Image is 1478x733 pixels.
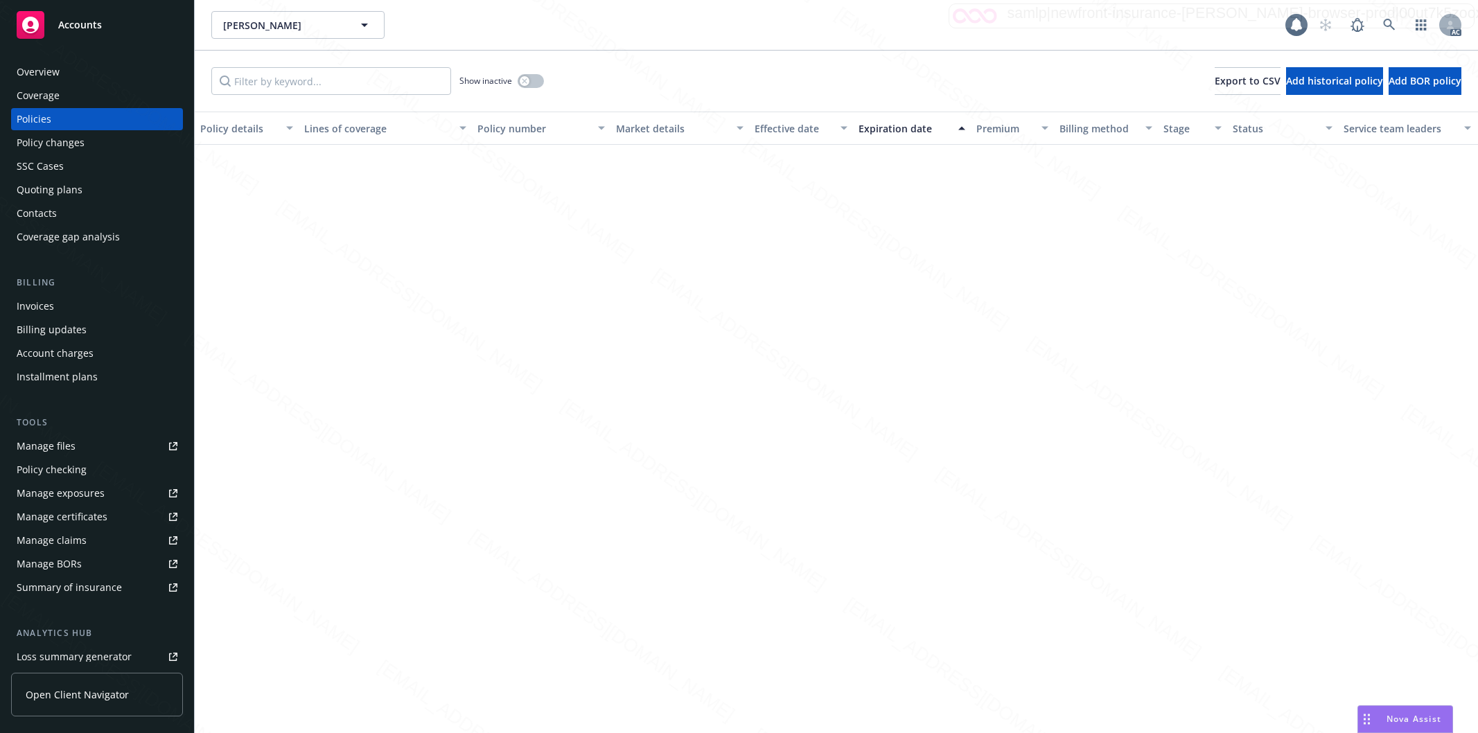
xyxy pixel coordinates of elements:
[755,121,832,136] div: Effective date
[11,276,183,290] div: Billing
[223,18,343,33] span: [PERSON_NAME]
[11,85,183,107] a: Coverage
[472,112,610,145] button: Policy number
[11,202,183,224] a: Contacts
[976,121,1033,136] div: Premium
[58,19,102,30] span: Accounts
[11,529,183,551] a: Manage claims
[1054,112,1158,145] button: Billing method
[1233,121,1317,136] div: Status
[1344,121,1456,136] div: Service team leaders
[11,416,183,430] div: Tools
[17,435,76,457] div: Manage files
[211,11,385,39] button: [PERSON_NAME]
[11,576,183,599] a: Summary of insurance
[11,155,183,177] a: SSC Cases
[11,646,183,668] a: Loss summary generator
[17,61,60,83] div: Overview
[1286,74,1383,87] span: Add historical policy
[26,687,129,702] span: Open Client Navigator
[1312,11,1339,39] a: Start snowing
[11,226,183,248] a: Coverage gap analysis
[17,342,94,364] div: Account charges
[11,179,183,201] a: Quoting plans
[17,553,82,575] div: Manage BORs
[195,112,299,145] button: Policy details
[11,553,183,575] a: Manage BORs
[11,132,183,154] a: Policy changes
[17,506,107,528] div: Manage certificates
[11,61,183,83] a: Overview
[11,366,183,388] a: Installment plans
[459,75,512,87] span: Show inactive
[17,646,132,668] div: Loss summary generator
[17,202,57,224] div: Contacts
[1215,67,1281,95] button: Export to CSV
[17,366,98,388] div: Installment plans
[1158,112,1227,145] button: Stage
[17,319,87,341] div: Billing updates
[477,121,590,136] div: Policy number
[17,226,120,248] div: Coverage gap analysis
[17,108,51,130] div: Policies
[11,319,183,341] a: Billing updates
[1286,67,1383,95] button: Add historical policy
[1389,74,1461,87] span: Add BOR policy
[11,295,183,317] a: Invoices
[11,459,183,481] a: Policy checking
[11,435,183,457] a: Manage files
[211,67,451,95] input: Filter by keyword...
[853,112,971,145] button: Expiration date
[616,121,728,136] div: Market details
[11,506,183,528] a: Manage certificates
[11,108,183,130] a: Policies
[1215,74,1281,87] span: Export to CSV
[11,6,183,44] a: Accounts
[17,576,122,599] div: Summary of insurance
[17,295,54,317] div: Invoices
[17,179,82,201] div: Quoting plans
[1387,713,1441,725] span: Nova Assist
[17,529,87,551] div: Manage claims
[17,459,87,481] div: Policy checking
[1344,11,1371,39] a: Report a Bug
[17,85,60,107] div: Coverage
[971,112,1054,145] button: Premium
[1358,706,1375,732] div: Drag to move
[1338,112,1477,145] button: Service team leaders
[11,482,183,504] a: Manage exposures
[17,155,64,177] div: SSC Cases
[1357,705,1453,733] button: Nova Assist
[610,112,749,145] button: Market details
[1407,11,1435,39] a: Switch app
[1389,67,1461,95] button: Add BOR policy
[299,112,472,145] button: Lines of coverage
[304,121,451,136] div: Lines of coverage
[1163,121,1206,136] div: Stage
[11,626,183,640] div: Analytics hub
[1375,11,1403,39] a: Search
[17,132,85,154] div: Policy changes
[200,121,278,136] div: Policy details
[1227,112,1338,145] button: Status
[17,482,105,504] div: Manage exposures
[749,112,853,145] button: Effective date
[859,121,950,136] div: Expiration date
[11,342,183,364] a: Account charges
[1059,121,1137,136] div: Billing method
